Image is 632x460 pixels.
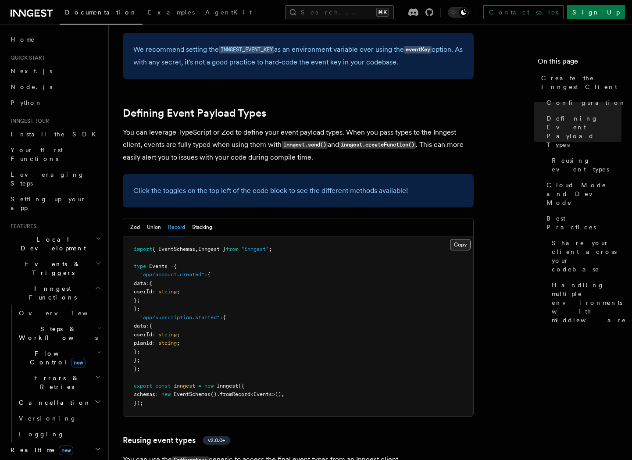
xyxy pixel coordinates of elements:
a: Setting up your app [7,191,103,216]
span: data [134,323,146,329]
span: , [195,246,198,252]
span: ; [269,246,272,252]
span: new [161,391,171,397]
span: : [152,340,155,346]
button: Toggle dark mode [448,7,469,18]
span: type [134,263,146,269]
div: Inngest Functions [7,305,103,442]
a: Python [7,95,103,111]
span: = [198,383,201,389]
span: }; [134,349,140,355]
a: Defining Event Payload Types [123,107,266,119]
span: userId [134,289,152,295]
a: Overview [15,305,103,321]
span: inngest [174,383,195,389]
span: Examples [148,9,195,16]
span: Your first Functions [11,146,63,162]
a: Cloud Mode and Dev Mode [543,177,621,210]
span: , [281,391,284,397]
button: Inngest Functions [7,281,103,305]
span: "inngest" [241,246,269,252]
span: new [204,383,214,389]
span: export [134,383,152,389]
span: new [59,446,73,455]
span: < [250,391,254,397]
span: { [223,314,226,321]
span: Inngest [217,383,238,389]
span: ; [177,332,180,338]
a: Leveraging Steps [7,167,103,191]
span: : [220,314,223,321]
span: Events [254,391,272,397]
span: : [155,391,158,397]
span: ; [177,340,180,346]
a: Sign Up [567,5,625,19]
span: }); [134,400,143,406]
span: from [226,246,238,252]
span: EventSchemas [174,391,211,397]
code: eventKey [404,46,432,53]
span: Flow Control [15,349,96,367]
span: Configuration [546,98,626,107]
span: >() [272,391,281,397]
a: Handling multiple environments with middleware [548,277,621,328]
button: Local Development [7,232,103,256]
span: { [174,263,177,269]
button: Search...⌘K [285,5,394,19]
a: Versioning [15,410,103,426]
span: Events [149,263,168,269]
span: Inngest } [198,246,226,252]
span: Documentation [65,9,137,16]
a: Contact sales [483,5,564,19]
code: inngest.createFunction() [339,141,416,149]
span: Setting up your app [11,196,86,211]
span: { [149,323,152,329]
span: Versioning [19,415,77,422]
span: : [204,271,207,278]
a: Share your client across your codebase [548,235,621,277]
span: ; [177,289,180,295]
span: : [152,332,155,338]
span: string [158,289,177,295]
span: Defining Event Payload Types [546,114,621,149]
span: schemas [134,391,155,397]
span: Python [11,99,43,106]
a: Configuration [543,95,621,111]
span: Realtime [7,446,73,454]
span: Next.js [11,68,52,75]
span: Cloud Mode and Dev Mode [546,181,621,207]
span: }; [134,297,140,303]
button: Stacking [192,218,212,236]
a: Logging [15,426,103,442]
span: Local Development [7,235,96,253]
a: Node.js [7,79,103,95]
span: AgentKit [205,9,252,16]
p: We recommend setting the as an environment variable over using the option. As with any secret, it... [133,43,463,68]
button: Cancellation [15,395,103,410]
span: { EventSchemas [152,246,195,252]
span: Overview [19,310,109,317]
span: Features [7,223,36,230]
p: Click the toggles on the top left of the code block to see the different methods available! [133,185,463,197]
button: Copy [450,239,471,250]
a: Reusing event typesv2.0.0+ [123,434,230,446]
a: INNGEST_EVENT_KEY [219,45,274,53]
span: Inngest Functions [7,284,95,302]
button: Errors & Retries [15,370,103,395]
button: Union [147,218,161,236]
span: Quick start [7,54,45,61]
code: inngest.send() [282,141,328,149]
a: Create the Inngest Client [538,70,621,95]
span: : [152,289,155,295]
a: Examples [143,3,200,24]
span: Best Practices [546,214,621,232]
span: }; [134,306,140,312]
code: INNGEST_EVENT_KEY [219,46,274,53]
span: v2.0.0+ [208,437,225,444]
button: Flow Controlnew [15,346,103,370]
span: : [146,280,149,286]
span: = [171,263,174,269]
a: Home [7,32,103,47]
span: string [158,340,177,346]
a: Best Practices [543,210,621,235]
